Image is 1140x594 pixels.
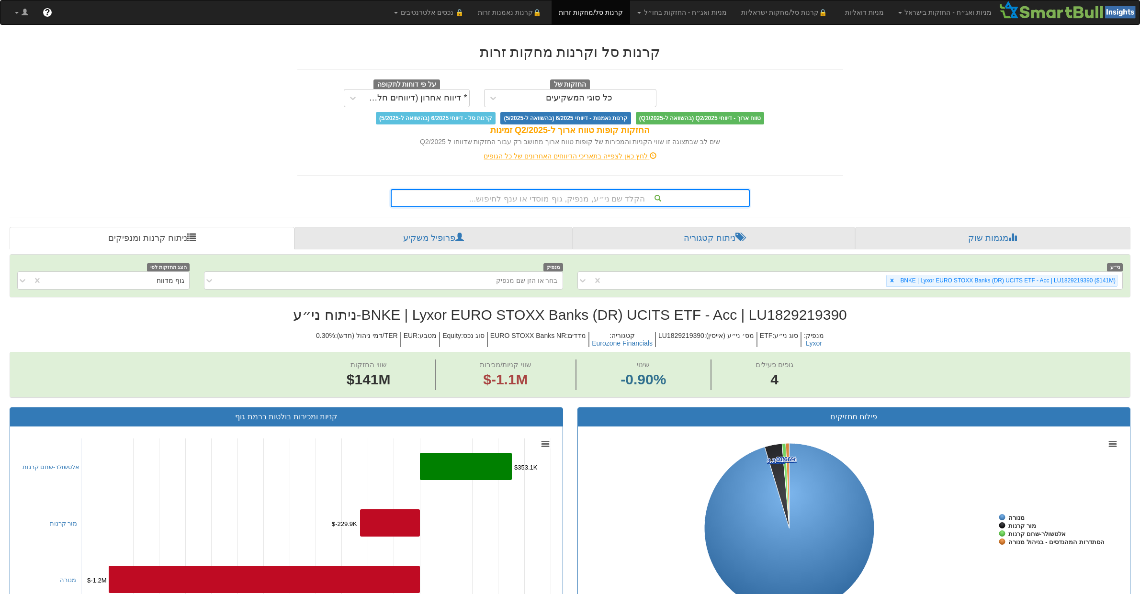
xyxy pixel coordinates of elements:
[350,360,387,369] span: שווי החזקות
[855,227,1130,250] a: מגמות שוק
[1008,538,1105,546] tspan: הסתדרות המהנדסים - בניהול מנורה
[400,332,439,347] h5: מטבע : EUR
[147,263,189,271] span: הצג החזקות לפי
[756,332,801,347] h5: סוג ני״ע : ETF
[636,112,764,124] span: טווח ארוך - דיווחי Q2/2025 (בהשוואה ל-Q1/2025)
[387,0,471,24] a: 🔒 נכסים אלטרנטיבים
[838,0,891,24] a: מניות דואליות
[891,0,999,24] a: מניות ואג״ח - החזקות בישראל
[376,112,496,124] span: קרנות סל - דיווחי 6/2025 (בהשוואה ל-5/2025)
[347,371,391,387] span: $141M
[1008,522,1036,529] tspan: מור קרנות
[471,0,552,24] a: 🔒קרנות נאמנות זרות
[734,0,837,24] a: 🔒קרנות סל/מחקות ישראליות
[655,332,756,347] h5: מס׳ ני״ע (אייסין) : LU1829219390
[480,360,531,369] span: שווי קניות/מכירות
[500,112,631,124] span: קרנות נאמנות - דיווחי 6/2025 (בהשוואה ל-5/2025)
[552,0,630,24] a: קרנות סל/מחקות זרות
[157,276,184,285] div: גוף מדווח
[514,464,538,471] tspan: $353.1K
[1008,530,1066,538] tspan: אלטשולר-שחם קרנות
[592,340,653,347] button: Eurozone Financials
[23,463,80,471] a: אלטשולר-שחם קרנות
[10,307,1130,323] h2: BNKE | Lyxor EURO STOXX Banks (DR) UCITS ETF - Acc | LU1829219390 - ניתוח ני״ע
[50,520,78,527] a: מור קרנות
[756,360,793,369] span: גופים פעילים
[60,576,76,583] a: מנורה
[17,413,555,421] h3: קניות ומכירות בולטות ברמת גוף
[297,137,843,146] div: שים לב שבתצוגה זו שווי הקניות והמכירות של קופות טווח ארוך מחושב רק עבור החזקות שדווחו ל Q2/2025
[10,227,294,250] a: ניתוח קרנות ומנפיקים
[392,190,749,206] div: הקלד שם ני״ע, מנפיק, גוף מוסדי או ענף לחיפוש...
[630,0,734,24] a: מניות ואג״ח - החזקות בחו״ל
[496,276,558,285] div: בחר או הזן שם מנפיק
[588,332,655,347] h5: קטגוריה :
[767,457,785,464] tspan: 3.31%
[756,370,793,390] span: 4
[483,371,528,387] span: $-1.1M
[550,79,590,90] span: החזקות של
[776,456,794,463] tspan: 0.70%
[487,332,588,347] h5: מדדים : EURO STOXX Banks NR
[297,124,843,137] div: החזקות קופות טווח ארוך ל-Q2/2025 זמינות
[585,413,1123,421] h3: פילוח מחזיקים
[999,0,1140,20] img: Smartbull
[621,370,666,390] span: -0.90%
[897,275,1117,286] div: BNKE | Lyxor EURO STOXX Banks (DR) UCITS ETF - Acc | LU1829219390 ‎($141M‎)‎
[35,0,59,24] a: ?
[573,227,855,250] a: ניתוח קטגוריה
[45,8,50,17] span: ?
[314,332,400,347] h5: TER/דמי ניהול (חדש) : 0.30%
[290,151,850,161] div: לחץ כאן לצפייה בתאריכי הדיווחים האחרונים של כל הגופים
[1107,263,1123,271] span: ני״ע
[332,520,357,527] tspan: $-229.9K
[373,79,440,90] span: על פי דוחות לתקופה
[439,332,487,347] h5: סוג נכס : Equity
[1008,514,1025,521] tspan: מנורה
[364,93,467,103] div: * דיווח אחרון (דיווחים חלקיים)
[779,456,797,463] tspan: 0.66%
[543,263,563,271] span: מנפיק
[801,332,826,347] h5: מנפיק :
[806,340,822,347] button: Lyxor
[294,227,572,250] a: פרופיל משקיע
[87,577,106,584] tspan: $-1.2M
[637,360,650,369] span: שינוי
[546,93,612,103] div: כל סוגי המשקיעים
[297,44,843,60] h2: קרנות סל וקרנות מחקות זרות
